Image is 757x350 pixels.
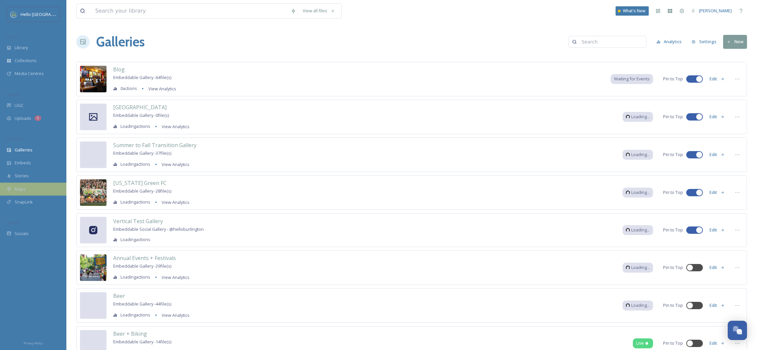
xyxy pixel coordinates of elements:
span: Hello [GEOGRAPHIC_DATA] [21,11,74,17]
img: 50376fc6-d3d9-4ef2-9d55-0798e182d988.jpg [80,66,107,92]
span: View Analytics [162,199,189,205]
span: Loading actions [120,236,150,243]
span: [PERSON_NAME] [699,8,732,14]
button: Settings [688,35,720,48]
span: Embeddable Social Gallery - @ helloburlington [113,226,204,232]
span: Socials [15,230,29,237]
button: Open Chat [728,321,747,340]
span: Embeddable Gallery - 14 file(s) [113,339,171,345]
a: View Analytics [158,273,189,281]
button: Edit [706,337,728,350]
img: 223706eb-8b80-44c8-8c06-0a910c6d4697.jpg [80,292,107,319]
span: Embeddable Gallery - 28 file(s) [113,188,171,194]
span: Stories [15,173,29,179]
span: View Analytics [148,86,176,92]
span: Uploads [15,115,31,122]
a: Galleries [96,32,145,52]
a: View Analytics [158,123,189,131]
span: Embeddable Gallery - 64 file(s) [113,74,171,80]
span: Pin to Top [663,227,683,233]
a: What's New [616,6,649,16]
img: 0d2e6264-b91f-4649-9552-e7ab5f57849f.jpg [80,254,107,281]
button: Edit [706,223,728,236]
button: New [723,35,747,48]
span: Loading... [631,227,650,233]
span: Embeddable Gallery - 0 file(s) [113,112,169,118]
button: Edit [706,110,728,123]
button: Edit [706,72,728,85]
button: Edit [706,186,728,199]
a: [PERSON_NAME] [688,4,735,17]
span: Loading actions [120,123,150,130]
span: Beer [113,292,125,300]
span: View Analytics [162,161,189,167]
span: Loading actions [120,161,150,167]
span: Embeds [15,160,31,166]
span: SOCIALS [7,220,20,225]
span: Beer + Biking [113,330,147,337]
span: WIDGETS [7,136,22,141]
button: Edit [706,148,728,161]
span: Privacy Policy [24,341,43,345]
span: Embeddable Gallery - 44 file(s) [113,301,171,307]
span: UGC [15,102,24,109]
span: Annual Events + Festivals [113,254,176,262]
span: Embeddable Gallery - 29 file(s) [113,263,171,269]
span: SnapLink [15,199,33,205]
span: Pin to Top [663,189,683,196]
span: COLLECT [7,92,21,97]
span: Loading... [631,264,650,271]
a: View Analytics [145,85,176,93]
span: Library [15,44,28,51]
img: a9bbed64-c5dd-45c5-bede-59ebb53956a8.jpg [80,141,107,168]
a: Analytics [653,35,689,48]
span: Loading actions [120,274,150,280]
button: Edit [706,299,728,312]
button: Edit [706,261,728,274]
span: Pin to Top [663,264,683,271]
span: Loading actions [120,199,150,205]
button: Analytics [653,35,685,48]
img: images.png [11,11,17,18]
span: 0 actions [120,85,137,92]
span: Loading... [631,189,650,196]
span: [GEOGRAPHIC_DATA] [113,104,167,111]
span: Loading... [631,302,650,308]
span: Loading... [631,114,650,120]
span: Collections [15,57,37,64]
span: View Analytics [162,124,189,130]
span: Waiting for Events [614,76,650,82]
img: 79015d3c-d7df-410f-b510-e496996b78a1.jpg [80,179,107,206]
span: Pin to Top [663,302,683,308]
span: Loading... [631,151,650,158]
span: Vertical Test Gallery [113,218,163,225]
span: Loading actions [120,312,150,318]
span: Galleries [15,147,33,153]
span: Blog [113,66,125,73]
span: Pin to Top [663,340,683,346]
a: Settings [688,35,723,48]
span: View Analytics [162,312,189,318]
span: Pin to Top [663,151,683,158]
span: Summer to Fall Transition Gallery [113,141,196,149]
input: Search your library [92,4,287,18]
div: 1 [35,116,41,121]
input: Search [578,35,643,48]
span: Live [636,340,644,346]
span: Pin to Top [663,76,683,82]
a: View Analytics [158,311,189,319]
span: Maps [15,186,26,192]
span: Embeddable Gallery - 37 file(s) [113,150,171,156]
a: Privacy Policy [24,339,43,347]
a: View all files [299,4,338,17]
a: View Analytics [158,198,189,206]
span: Media Centres [15,70,44,77]
span: [US_STATE] Green FC [113,179,167,187]
a: View Analytics [158,160,189,168]
span: Pin to Top [663,114,683,120]
span: View Analytics [162,274,189,280]
span: MEDIA [7,34,18,39]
